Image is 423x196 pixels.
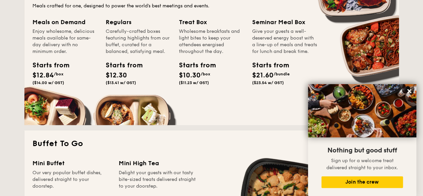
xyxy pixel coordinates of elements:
span: Sign up for a welcome treat delivered straight to your inbox. [326,158,398,171]
div: Wholesome breakfasts and light bites to keep your attendees energised throughout the day. [179,28,244,55]
div: Starts from [252,60,282,70]
div: Regulars [106,17,171,27]
span: ($14.00 w/ GST) [32,80,64,85]
span: /box [54,72,64,76]
div: Give your guests a well-deserved energy boost with a line-up of meals and treats for lunch and br... [252,28,317,55]
div: Starts from [179,60,209,70]
span: $12.30 [106,71,127,79]
div: Mini High Tea [119,158,197,168]
span: ($13.41 w/ GST) [106,80,136,85]
h2: Buffet To Go [32,138,391,149]
div: Meals on Demand [32,17,98,27]
div: Starts from [32,60,63,70]
div: Seminar Meal Box [252,17,317,27]
span: $12.84 [32,71,54,79]
div: Enjoy wholesome, delicious meals available for same-day delivery with no minimum order. [32,28,98,55]
div: Meals crafted for one, designed to power the world's best meetings and events. [32,3,391,9]
img: DSC07876-Edit02-Large.jpeg [308,84,416,137]
span: ($23.54 w/ GST) [252,80,284,85]
div: Our very popular buffet dishes, delivered straight to your doorstep. [32,169,111,189]
div: Starts from [106,60,136,70]
button: Join the crew [321,176,403,188]
span: /box [201,72,210,76]
span: $10.30 [179,71,201,79]
div: Delight your guests with our tasty bite-sized treats delivered straight to your doorstep. [119,169,197,189]
button: Close [404,86,415,96]
span: /bundle [274,72,290,76]
div: Carefully-crafted boxes featuring highlights from our buffet, curated for a balanced, satisfying ... [106,28,171,55]
span: $21.60 [252,71,274,79]
span: ($11.23 w/ GST) [179,80,209,85]
div: Treat Box [179,17,244,27]
span: Nothing but good stuff [327,146,397,154]
div: Mini Buffet [32,158,111,168]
